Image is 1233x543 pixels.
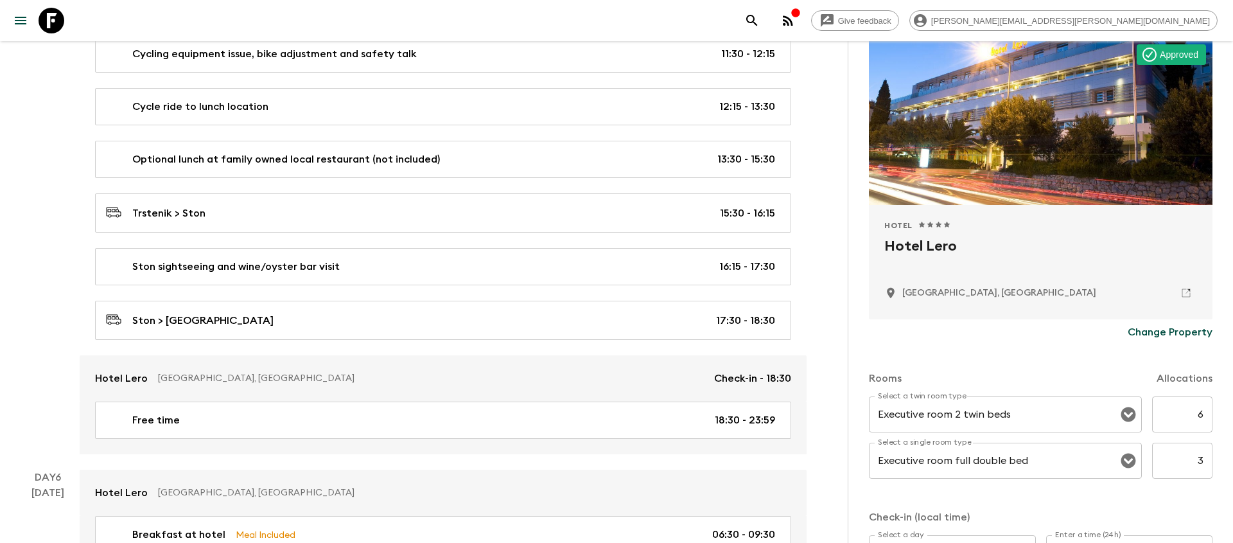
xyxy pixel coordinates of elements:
[714,371,791,386] p: Check-in - 18:30
[1160,48,1198,61] p: Approved
[95,248,791,285] a: Ston sightseeing and wine/oyster bar visit16:15 - 17:30
[884,236,1197,277] h2: Hotel Lero
[721,46,775,62] p: 11:30 - 12:15
[739,8,765,33] button: search adventures
[95,35,791,73] a: Cycling equipment issue, bike adjustment and safety talk11:30 - 12:15
[884,220,913,231] span: Hotel
[8,8,33,33] button: menu
[132,46,417,62] p: Cycling equipment issue, bike adjustment and safety talk
[924,16,1217,26] span: [PERSON_NAME][EMAIL_ADDRESS][PERSON_NAME][DOMAIN_NAME]
[158,372,704,385] p: [GEOGRAPHIC_DATA], [GEOGRAPHIC_DATA]
[715,413,775,428] p: 18:30 - 23:59
[869,510,1212,525] p: Check-in (local time)
[132,152,440,167] p: Optional lunch at family owned local restaurant (not included)
[95,485,148,501] p: Hotel Lero
[132,206,205,221] p: Trstenik > Ston
[132,259,340,274] p: Ston sightseeing and wine/oyster bar visit
[80,355,807,402] a: Hotel Lero[GEOGRAPHIC_DATA], [GEOGRAPHIC_DATA]Check-in - 18:30
[719,259,775,274] p: 16:15 - 17:30
[811,10,899,31] a: Give feedback
[132,527,225,542] p: Breakfast at hotel
[869,38,1212,205] div: Photo of Hotel Lero
[132,99,268,114] p: Cycle ride to lunch location
[878,437,972,448] label: Select a single room type
[95,88,791,125] a: Cycle ride to lunch location12:15 - 13:30
[1128,319,1212,345] button: Change Property
[1119,452,1137,470] button: Open
[712,527,775,542] p: 06:30 - 09:30
[869,371,902,386] p: Rooms
[717,152,775,167] p: 13:30 - 15:30
[902,287,1096,299] p: Dubrovnik, Croatia
[1157,371,1212,386] p: Allocations
[1055,530,1121,540] label: Enter a time (24h)
[909,10,1218,31] div: [PERSON_NAME][EMAIL_ADDRESS][PERSON_NAME][DOMAIN_NAME]
[1128,325,1212,340] p: Change Property
[719,99,775,114] p: 12:15 - 13:30
[878,391,966,402] label: Select a twin room type
[80,470,807,516] a: Hotel Lero[GEOGRAPHIC_DATA], [GEOGRAPHIC_DATA]
[878,530,923,540] label: Select a day
[95,301,791,340] a: Ston > [GEOGRAPHIC_DATA]17:30 - 18:30
[95,371,148,386] p: Hotel Lero
[132,413,180,428] p: Free time
[716,313,775,328] p: 17:30 - 18:30
[15,470,80,485] p: Day 6
[95,141,791,178] a: Optional lunch at family owned local restaurant (not included)13:30 - 15:30
[132,313,274,328] p: Ston > [GEOGRAPHIC_DATA]
[720,206,775,221] p: 15:30 - 16:15
[236,528,295,542] p: Meal Included
[158,486,781,499] p: [GEOGRAPHIC_DATA], [GEOGRAPHIC_DATA]
[95,402,791,439] a: Free time18:30 - 23:59
[95,193,791,233] a: Trstenik > Ston15:30 - 16:15
[831,16,898,26] span: Give feedback
[1119,405,1137,423] button: Open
